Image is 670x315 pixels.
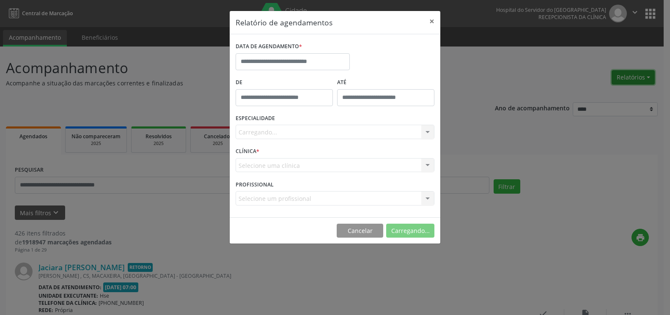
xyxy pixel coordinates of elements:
label: ATÉ [337,76,434,89]
label: De [236,76,333,89]
button: Carregando... [386,224,434,238]
label: CLÍNICA [236,145,259,158]
button: Close [423,11,440,32]
h5: Relatório de agendamentos [236,17,332,28]
label: PROFISSIONAL [236,178,274,191]
button: Cancelar [337,224,383,238]
label: ESPECIALIDADE [236,112,275,125]
label: DATA DE AGENDAMENTO [236,40,302,53]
